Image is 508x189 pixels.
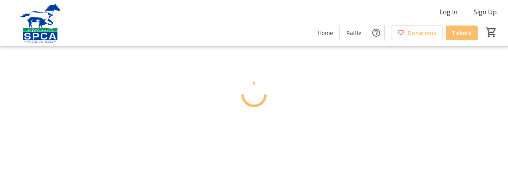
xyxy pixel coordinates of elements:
a: Tickets [446,26,478,40]
a: Raffle [340,26,368,40]
button: Help [368,25,384,41]
a: Home [311,26,339,40]
a: Donations [391,26,443,40]
button: Cart [484,25,498,39]
span: Donations [408,29,436,37]
span: Sign Up [474,7,497,17]
span: Log In [440,7,458,17]
span: Home [317,29,333,37]
img: Alberta SPCA's Logo [5,3,76,43]
button: Log In [433,6,464,18]
span: Tickets [452,29,471,37]
span: Raffle [346,29,361,37]
button: Sign Up [467,6,503,18]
